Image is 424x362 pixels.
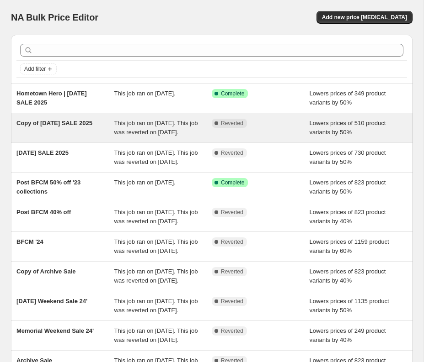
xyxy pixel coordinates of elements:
span: Reverted [221,298,243,305]
span: This job ran on [DATE]. [114,179,176,186]
span: NA Bulk Price Editor [11,12,98,22]
span: Lowers prices of 249 product variants by 40% [310,327,386,343]
span: Lowers prices of 823 product variants by 40% [310,209,386,225]
span: Lowers prices of 1135 product variants by 50% [310,298,389,314]
span: [DATE] SALE 2025 [16,149,69,156]
span: Reverted [221,268,243,275]
span: This job ran on [DATE]. This job was reverted on [DATE]. [114,120,198,136]
span: Post BFCM 40% off [16,209,71,215]
span: Memorial Weekend Sale 24' [16,327,94,334]
span: This job ran on [DATE]. This job was reverted on [DATE]. [114,238,198,254]
span: Copy of Archive Sale [16,268,76,275]
button: Add new price [MEDICAL_DATA] [317,11,413,24]
span: This job ran on [DATE]. This job was reverted on [DATE]. [114,298,198,314]
span: Reverted [221,238,243,246]
span: Lowers prices of 349 product variants by 50% [310,90,386,106]
span: Post BFCM 50% off '23 collections [16,179,81,195]
span: Copy of [DATE] SALE 2025 [16,120,92,126]
span: Complete [221,90,244,97]
span: BFCM '24 [16,238,43,245]
span: [DATE] Weekend Sale 24' [16,298,87,304]
span: This job ran on [DATE]. This job was reverted on [DATE]. [114,149,198,165]
span: Lowers prices of 823 product variants by 40% [310,268,386,284]
span: This job ran on [DATE]. This job was reverted on [DATE]. [114,209,198,225]
span: Lowers prices of 510 product variants by 50% [310,120,386,136]
span: Reverted [221,149,243,157]
button: Add filter [20,63,57,74]
span: Lowers prices of 730 product variants by 50% [310,149,386,165]
span: Lowers prices of 1159 product variants by 60% [310,238,389,254]
span: Reverted [221,209,243,216]
span: This job ran on [DATE]. This job was reverted on [DATE]. [114,327,198,343]
span: Reverted [221,120,243,127]
span: Add filter [24,65,46,73]
span: This job ran on [DATE]. [114,90,176,97]
span: Reverted [221,327,243,335]
span: Complete [221,179,244,186]
span: Hometown Hero | [DATE] SALE 2025 [16,90,87,106]
span: Lowers prices of 823 product variants by 50% [310,179,386,195]
span: This job ran on [DATE]. This job was reverted on [DATE]. [114,268,198,284]
span: Add new price [MEDICAL_DATA] [322,14,407,21]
